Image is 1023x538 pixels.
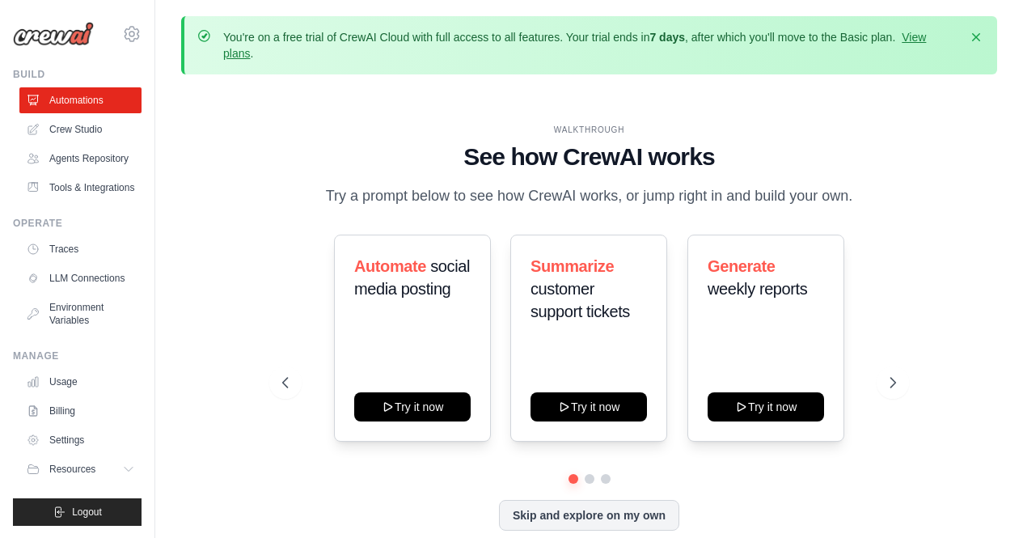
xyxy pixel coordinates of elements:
div: Build [13,68,142,81]
p: Try a prompt below to see how CrewAI works, or jump right in and build your own. [318,184,861,208]
a: Crew Studio [19,116,142,142]
span: Summarize [531,257,614,275]
a: Usage [19,369,142,395]
p: You're on a free trial of CrewAI Cloud with full access to all features. Your trial ends in , aft... [223,29,958,61]
span: Resources [49,463,95,476]
span: social media posting [354,257,470,298]
button: Try it now [354,392,471,422]
span: Automate [354,257,426,275]
a: Billing [19,398,142,424]
a: Environment Variables [19,294,142,333]
button: Skip and explore on my own [499,500,679,531]
span: Logout [72,506,102,519]
a: Traces [19,236,142,262]
iframe: Chat Widget [942,460,1023,538]
a: Settings [19,427,142,453]
a: Automations [19,87,142,113]
button: Try it now [708,392,824,422]
a: LLM Connections [19,265,142,291]
div: Manage [13,349,142,362]
a: Tools & Integrations [19,175,142,201]
strong: 7 days [649,31,685,44]
a: Agents Repository [19,146,142,172]
div: Operate [13,217,142,230]
h1: See how CrewAI works [282,142,896,172]
span: Generate [708,257,776,275]
img: Logo [13,22,94,46]
span: customer support tickets [531,280,630,320]
div: WALKTHROUGH [282,124,896,136]
button: Resources [19,456,142,482]
button: Try it now [531,392,647,422]
span: weekly reports [708,280,807,298]
button: Logout [13,498,142,526]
